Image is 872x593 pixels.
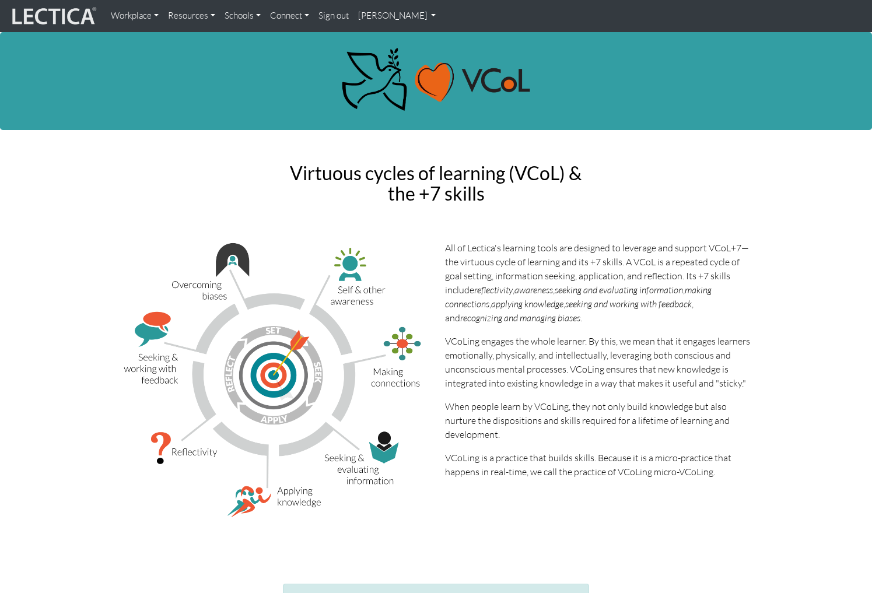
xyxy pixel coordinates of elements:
i: reflectivity [474,284,513,296]
i: recognizing and managing biases [460,312,580,324]
i: applying knowledge [491,298,563,310]
i: awareness [514,284,553,296]
p: VCoLing is a practice that builds skills. Because it is a micro-practice that happens in real-tim... [445,451,751,479]
i: making connections [445,284,712,310]
p: When people learn by VCoLing, they not only build knowledge but also nurture the dispositions and... [445,399,751,441]
p: All of Lectica's learning tools are designed to leverage and support VCoL+7—the virtuous cycle of... [445,241,751,325]
img: VCoL+7 illustration [121,241,428,518]
a: Resources [163,5,220,27]
i: seeking and working with feedback [565,298,692,310]
a: Sign out [314,5,353,27]
a: Schools [220,5,265,27]
p: VCoLing engages the whole learner. By this, we mean that it engages learners emotionally, physica... [445,334,751,390]
img: lecticalive [9,5,97,27]
i: seeking and evaluating information [555,284,683,296]
a: Workplace [106,5,163,27]
a: Connect [265,5,314,27]
h2: Virtuous cycles of learning (VCoL) & the +7 skills [283,163,589,203]
a: [PERSON_NAME] [353,5,441,27]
